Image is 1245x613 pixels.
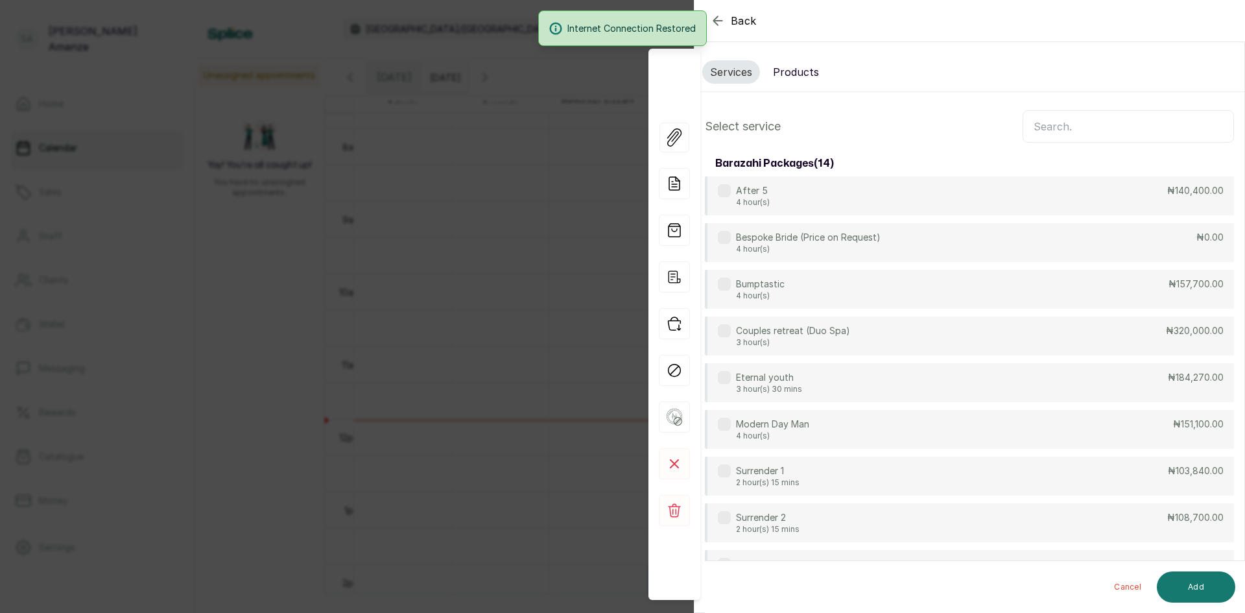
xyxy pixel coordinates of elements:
button: Add [1157,571,1235,603]
button: Services [702,60,760,84]
p: Surrender 1 [736,464,800,477]
p: 4 hour(s) [736,291,785,301]
p: Bumptastic [736,278,785,291]
p: 3 hour(s) [736,337,850,348]
input: Search. [1023,110,1234,143]
p: ₦184,270.00 [1168,371,1224,384]
p: ₦108,700.00 [1167,511,1224,524]
button: Cancel [1104,571,1152,603]
p: Surrender 2 [736,511,800,524]
p: 4 hour(s) [736,431,809,441]
p: ₦103,840.00 [1168,464,1224,477]
p: The cleopatra [736,558,801,571]
p: 3 hour(s) 30 mins [736,384,802,394]
p: ₦157,700.00 [1168,278,1224,291]
p: 2 hour(s) 15 mins [736,524,800,535]
p: 2 hour(s) 15 mins [736,477,800,488]
p: ₦151,100.00 [1173,418,1224,431]
p: Select service [705,117,781,136]
p: 4 hour(s) [736,244,881,254]
p: 4 hour(s) [736,197,770,208]
span: Internet Connection Restored [567,21,696,35]
button: Products [765,60,827,84]
p: After 5 [736,184,770,197]
p: ₦320,000.00 [1166,324,1224,337]
p: ₦0.00 [1196,231,1224,244]
p: ₦140,400.00 [1167,184,1224,197]
p: Modern Day Man [736,418,809,431]
p: ₦176,960.00 [1167,558,1224,571]
p: Couples retreat (Duo Spa) [736,324,850,337]
h3: barazahi packages ( 14 ) [715,156,834,171]
p: Eternal youth [736,371,802,384]
p: Bespoke Bride (Price on Request) [736,231,881,244]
